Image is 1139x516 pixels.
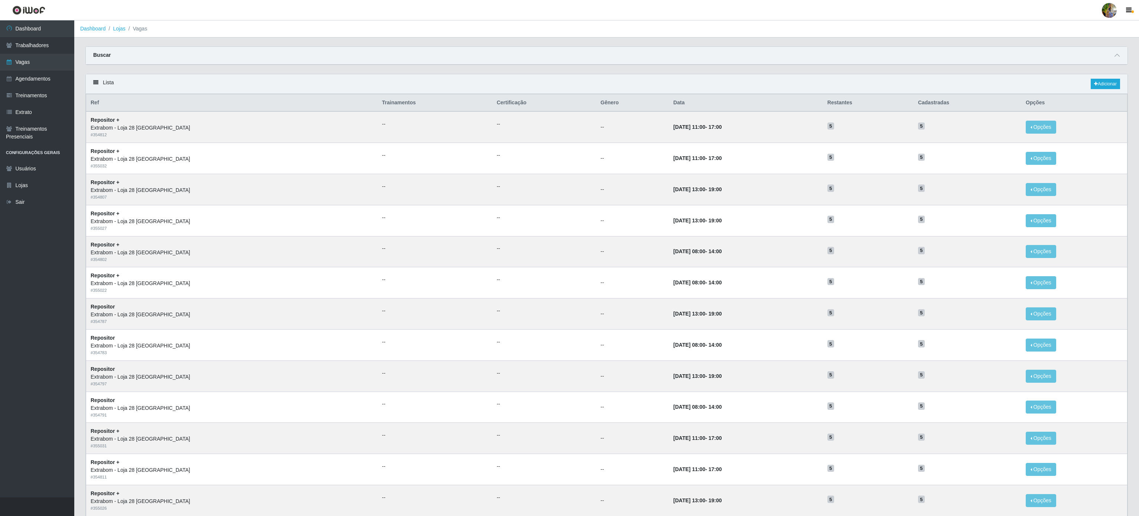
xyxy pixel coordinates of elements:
[827,216,834,223] span: 5
[1026,276,1056,289] button: Opções
[91,272,119,278] strong: Repositor +
[709,280,722,285] time: 14:00
[918,402,925,410] span: 5
[827,465,834,472] span: 5
[914,94,1021,112] th: Cadastradas
[497,214,592,222] ul: --
[596,111,669,143] td: --
[91,319,373,325] div: # 354787
[918,340,925,347] span: 5
[382,400,488,408] ul: --
[827,247,834,254] span: 5
[91,366,115,372] strong: Repositor
[596,143,669,174] td: --
[91,373,373,381] div: Extrabom - Loja 28 [GEOGRAPHIC_DATA]
[1021,94,1127,112] th: Opções
[91,397,115,403] strong: Repositor
[382,463,488,470] ul: --
[91,335,115,341] strong: Repositor
[91,132,373,138] div: # 354812
[673,155,705,161] time: [DATE] 11:00
[918,184,925,192] span: 5
[673,280,722,285] strong: -
[673,373,722,379] strong: -
[497,276,592,284] ul: --
[673,186,705,192] time: [DATE] 13:00
[497,400,592,408] ul: --
[673,218,722,223] strong: -
[91,287,373,294] div: # 355022
[827,434,834,441] span: 5
[596,392,669,423] td: --
[673,311,722,317] strong: -
[709,497,722,503] time: 19:00
[91,124,373,132] div: Extrabom - Loja 28 [GEOGRAPHIC_DATA]
[1026,432,1056,445] button: Opções
[1026,401,1056,414] button: Opções
[382,494,488,502] ul: --
[91,497,373,505] div: Extrabom - Loja 28 [GEOGRAPHIC_DATA]
[673,248,705,254] time: [DATE] 08:00
[827,340,834,347] span: 5
[673,124,705,130] time: [DATE] 11:00
[596,454,669,485] td: --
[596,94,669,112] th: Gênero
[91,249,373,257] div: Extrabom - Loja 28 [GEOGRAPHIC_DATA]
[91,186,373,194] div: Extrabom - Loja 28 [GEOGRAPHIC_DATA]
[1026,370,1056,383] button: Opções
[709,311,722,317] time: 19:00
[596,205,669,236] td: --
[918,278,925,285] span: 5
[382,307,488,315] ul: --
[1026,121,1056,134] button: Opções
[91,179,119,185] strong: Repositor +
[673,218,705,223] time: [DATE] 13:00
[827,309,834,317] span: 5
[497,338,592,346] ul: --
[709,404,722,410] time: 14:00
[91,466,373,474] div: Extrabom - Loja 28 [GEOGRAPHIC_DATA]
[709,373,722,379] time: 19:00
[80,26,106,32] a: Dashboard
[709,155,722,161] time: 17:00
[91,404,373,412] div: Extrabom - Loja 28 [GEOGRAPHIC_DATA]
[91,148,119,154] strong: Repositor +
[1091,79,1120,89] a: Adicionar
[673,466,722,472] strong: -
[1026,214,1056,227] button: Opções
[1026,339,1056,352] button: Opções
[91,412,373,418] div: # 354791
[497,431,592,439] ul: --
[91,443,373,449] div: # 355031
[918,496,925,503] span: 5
[91,350,373,356] div: # 354783
[823,94,914,112] th: Restantes
[12,6,45,15] img: CoreUI Logo
[382,183,488,190] ul: --
[596,298,669,330] td: --
[91,474,373,480] div: # 354811
[1026,463,1056,476] button: Opções
[918,247,925,254] span: 5
[91,459,119,465] strong: Repositor +
[596,360,669,392] td: --
[91,280,373,287] div: Extrabom - Loja 28 [GEOGRAPHIC_DATA]
[673,248,722,254] strong: -
[91,428,119,434] strong: Repositor +
[918,216,925,223] span: 5
[673,497,722,503] strong: -
[918,309,925,317] span: 5
[1026,245,1056,258] button: Opções
[709,248,722,254] time: 14:00
[93,52,111,58] strong: Buscar
[497,120,592,128] ul: --
[497,307,592,315] ul: --
[709,466,722,472] time: 17:00
[673,186,722,192] strong: -
[827,402,834,410] span: 5
[91,342,373,350] div: Extrabom - Loja 28 [GEOGRAPHIC_DATA]
[709,218,722,223] time: 19:00
[709,186,722,192] time: 19:00
[91,242,119,248] strong: Repositor +
[91,225,373,232] div: # 355027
